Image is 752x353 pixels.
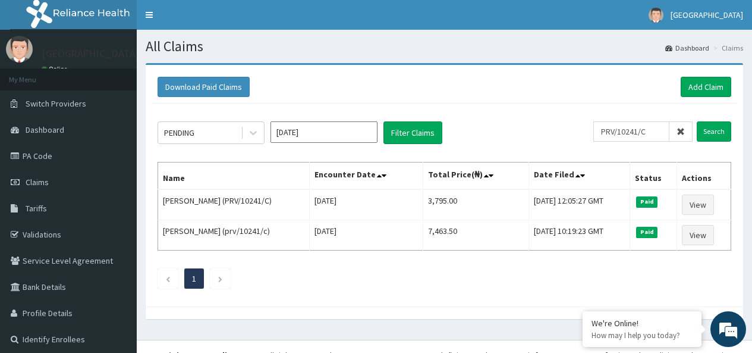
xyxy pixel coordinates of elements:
[158,163,310,190] th: Name
[6,36,33,63] img: User Image
[423,189,528,220] td: 3,795.00
[682,195,714,215] a: View
[158,77,250,97] button: Download Paid Claims
[636,196,657,207] span: Paid
[677,163,731,190] th: Actions
[383,121,442,144] button: Filter Claims
[158,220,310,251] td: [PERSON_NAME] (prv/10241/c)
[697,121,731,142] input: Search
[671,10,743,20] span: [GEOGRAPHIC_DATA]
[192,273,196,284] a: Page 1 is your current page
[423,220,528,251] td: 7,463.50
[710,43,743,53] li: Claims
[146,39,743,54] h1: All Claims
[270,121,377,143] input: Select Month and Year
[310,163,423,190] th: Encounter Date
[649,8,663,23] img: User Image
[630,163,677,190] th: Status
[26,124,64,135] span: Dashboard
[423,163,528,190] th: Total Price(₦)
[528,189,630,220] td: [DATE] 12:05:27 GMT
[164,127,194,139] div: PENDING
[42,65,70,73] a: Online
[682,225,714,245] a: View
[42,48,140,59] p: [GEOGRAPHIC_DATA]
[681,77,731,97] a: Add Claim
[528,163,630,190] th: Date Filed
[593,121,669,142] input: Search by HMO ID
[158,189,310,220] td: [PERSON_NAME] (PRV/10241/C)
[26,98,86,109] span: Switch Providers
[218,273,223,284] a: Next page
[26,177,49,188] span: Claims
[165,273,171,284] a: Previous page
[591,330,693,340] p: How may I help you today?
[310,189,423,220] td: [DATE]
[665,43,709,53] a: Dashboard
[591,318,693,329] div: We're Online!
[528,220,630,251] td: [DATE] 10:19:23 GMT
[26,203,47,214] span: Tariffs
[636,227,657,238] span: Paid
[310,220,423,251] td: [DATE]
